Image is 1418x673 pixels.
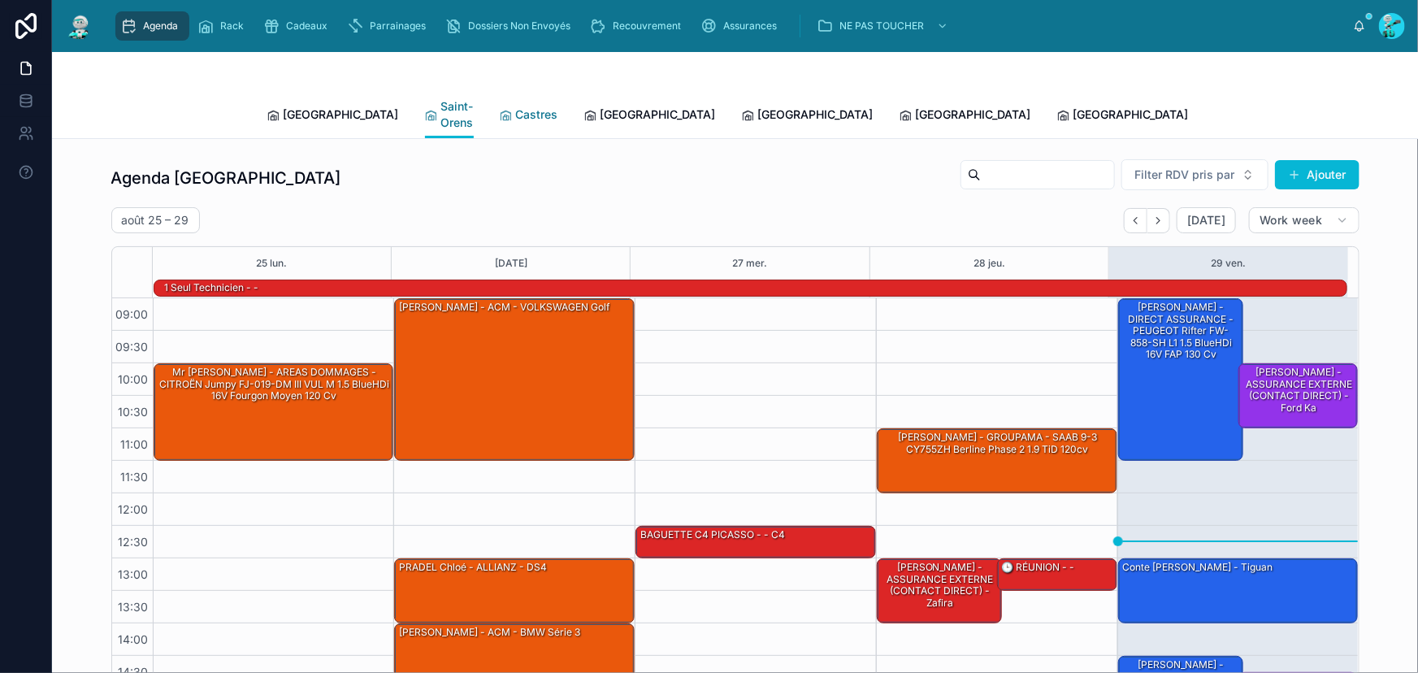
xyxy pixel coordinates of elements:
span: 10:00 [115,372,153,386]
button: Next [1147,208,1170,233]
a: Cadeaux [258,11,339,41]
button: 29 ven. [1211,247,1246,280]
div: [PERSON_NAME] - ASSURANCE EXTERNE (CONTACT DIRECT) - ford ka [1239,364,1358,428]
div: Conte [PERSON_NAME] - Tiguan [1119,559,1358,623]
div: scrollable content [107,8,1353,44]
a: Dossiers Non Envoyés [440,11,582,41]
span: 09:00 [112,307,153,321]
span: 13:00 [115,567,153,581]
span: 11:00 [117,437,153,451]
a: [GEOGRAPHIC_DATA] [900,100,1031,132]
div: 1 seul technicien - - [163,280,260,296]
span: 14:00 [115,632,153,646]
span: 12:00 [115,502,153,516]
span: Saint-Orens [441,98,474,131]
div: [PERSON_NAME] - ASSURANCE EXTERNE (CONTACT DIRECT) - ford ka [1242,365,1357,415]
span: [GEOGRAPHIC_DATA] [758,106,874,123]
span: [GEOGRAPHIC_DATA] [284,106,399,123]
div: [PERSON_NAME] - DIRECT ASSURANCE - PEUGEOT Rifter FW-858-SH L1 1.5 BlueHDi 16V FAP 130 cv [1119,299,1242,460]
div: Conte [PERSON_NAME] - Tiguan [1121,560,1275,575]
div: BAGUETTE C4 PICASSO - - C4 [636,527,875,558]
span: Recouvrement [613,20,681,33]
button: 28 jeu. [974,247,1005,280]
span: [DATE] [1187,213,1225,228]
a: Assurances [696,11,788,41]
span: NE PAS TOUCHER [839,20,924,33]
div: [PERSON_NAME] - ACM - VOLKSWAGEN Golf [395,299,634,460]
span: Cadeaux [286,20,327,33]
a: Castres [500,100,558,132]
span: Castres [516,106,558,123]
div: PRADEL Chloé - ALLIANZ - DS4 [395,559,634,623]
div: 1 seul technicien - - [163,280,260,295]
span: Filter RDV pris par [1135,167,1235,183]
span: 09:30 [112,340,153,354]
div: PRADEL Chloé - ALLIANZ - DS4 [397,560,549,575]
div: 🕒 RÉUNION - - [1000,560,1077,575]
a: Parrainages [342,11,437,41]
button: 27 mer. [733,247,768,280]
span: Agenda [143,20,178,33]
button: [DATE] [495,247,527,280]
a: [GEOGRAPHIC_DATA] [584,100,716,132]
div: [PERSON_NAME] - DIRECT ASSURANCE - PEUGEOT Rifter FW-858-SH L1 1.5 BlueHDi 16V FAP 130 cv [1121,300,1242,362]
a: [GEOGRAPHIC_DATA] [742,100,874,132]
button: 25 lun. [256,247,287,280]
div: [PERSON_NAME] - GROUPAMA - SAAB 9-3 CY755ZH Berline Phase 2 1.9 TiD 120cv [878,429,1117,493]
span: Work week [1260,213,1322,228]
a: Agenda [115,11,189,41]
span: Parrainages [370,20,426,33]
a: [GEOGRAPHIC_DATA] [267,100,399,132]
div: [PERSON_NAME] - ACM - BMW Série 3 [397,625,582,640]
div: 🕒 RÉUNION - - [998,559,1117,590]
a: [GEOGRAPHIC_DATA] [1057,100,1189,132]
div: [PERSON_NAME] - ASSURANCE EXTERNE (CONTACT DIRECT) - zafira [878,559,1001,623]
button: Select Button [1121,159,1268,190]
a: NE PAS TOUCHER [812,11,956,41]
div: BAGUETTE C4 PICASSO - - C4 [639,528,787,542]
img: App logo [65,13,94,39]
span: Rack [220,20,244,33]
div: [PERSON_NAME] - GROUPAMA - SAAB 9-3 CY755ZH Berline Phase 2 1.9 TiD 120cv [880,430,1116,457]
div: [PERSON_NAME] - ACM - VOLKSWAGEN Golf [397,300,611,315]
div: Mr [PERSON_NAME] - AREAS DOMMAGES - CITROËN Jumpy FJ-019-DM III VUL M 1.5 BlueHDi 16V Fourgon moy... [157,365,392,403]
h1: Agenda [GEOGRAPHIC_DATA] [111,167,341,189]
span: [GEOGRAPHIC_DATA] [916,106,1031,123]
a: Recouvrement [585,11,692,41]
div: Mr [PERSON_NAME] - AREAS DOMMAGES - CITROËN Jumpy FJ-019-DM III VUL M 1.5 BlueHDi 16V Fourgon moy... [154,364,393,460]
span: 11:30 [117,470,153,484]
div: [PERSON_NAME] - ASSURANCE EXTERNE (CONTACT DIRECT) - zafira [880,560,1000,610]
span: 12:30 [115,535,153,549]
span: [GEOGRAPHIC_DATA] [1073,106,1189,123]
a: Rack [193,11,255,41]
h2: août 25 – 29 [122,212,189,228]
button: [DATE] [1177,207,1236,233]
button: Ajouter [1275,160,1359,189]
span: [GEOGRAPHIC_DATA] [601,106,716,123]
span: Assurances [723,20,777,33]
a: Saint-Orens [425,92,474,139]
button: Work week [1249,207,1359,233]
span: 13:30 [115,600,153,614]
span: 10:30 [115,405,153,419]
span: Dossiers Non Envoyés [468,20,570,33]
button: Back [1124,208,1147,233]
